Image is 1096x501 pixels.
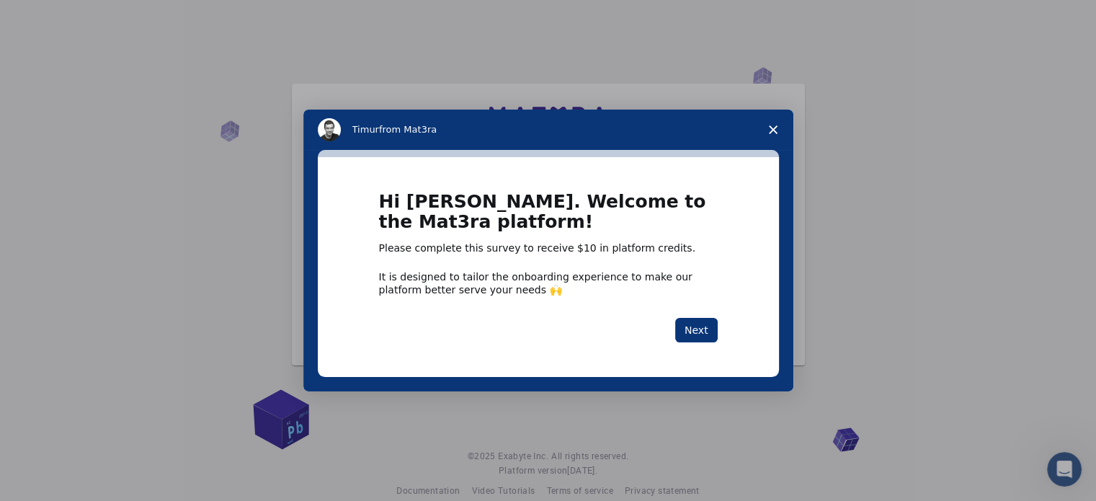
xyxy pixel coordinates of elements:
[352,124,379,135] span: Timur
[318,118,341,141] img: Profile image for Timur
[675,318,718,342] button: Next
[29,10,81,23] span: Support
[379,192,718,241] h1: Hi [PERSON_NAME]. Welcome to the Mat3ra platform!
[379,270,718,296] div: It is designed to tailor the onboarding experience to make our platform better serve your needs 🙌
[753,110,793,150] span: Close survey
[379,241,718,256] div: Please complete this survey to receive $10 in platform credits.
[379,124,437,135] span: from Mat3ra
